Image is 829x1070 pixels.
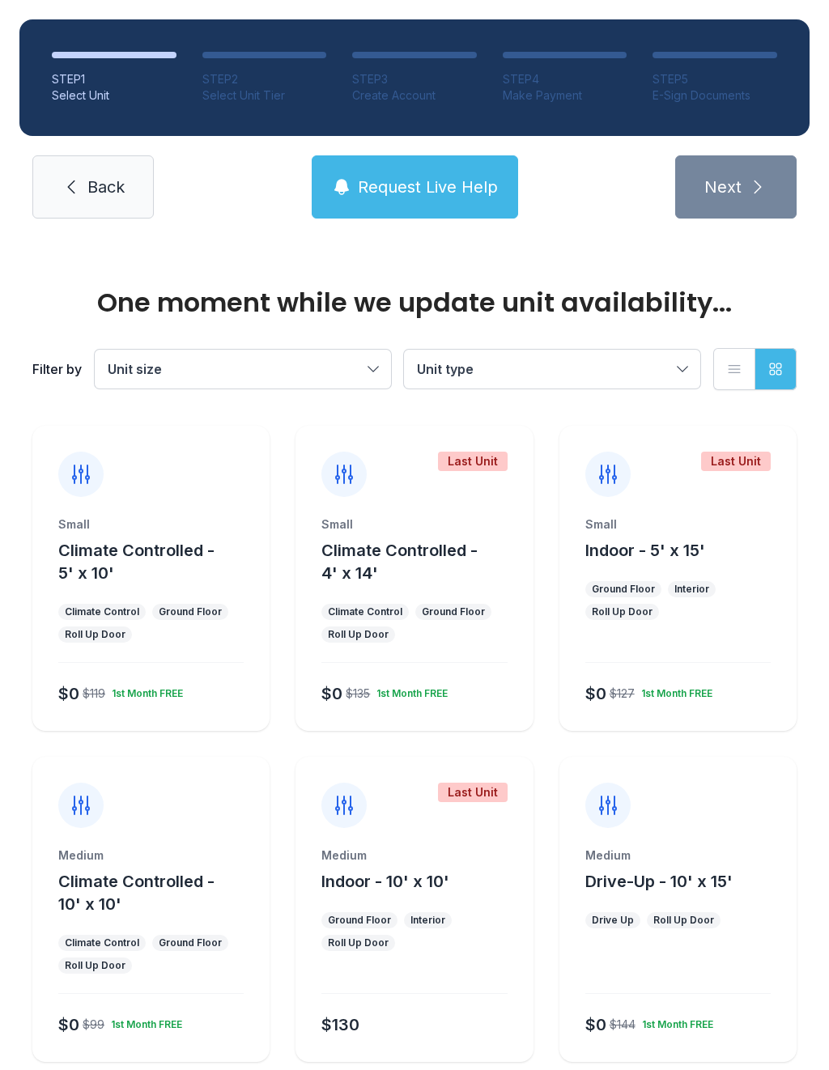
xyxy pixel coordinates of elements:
[585,541,705,560] span: Indoor - 5' x 15'
[328,914,391,927] div: Ground Floor
[352,87,477,104] div: Create Account
[328,936,389,949] div: Roll Up Door
[352,71,477,87] div: STEP 3
[346,686,370,702] div: $135
[503,87,627,104] div: Make Payment
[105,681,183,700] div: 1st Month FREE
[321,872,449,891] span: Indoor - 10' x 10'
[503,71,627,87] div: STEP 4
[321,682,342,705] div: $0
[52,71,176,87] div: STEP 1
[438,452,508,471] div: Last Unit
[52,87,176,104] div: Select Unit
[585,516,771,533] div: Small
[202,87,327,104] div: Select Unit Tier
[592,914,634,927] div: Drive Up
[108,361,162,377] span: Unit size
[635,681,712,700] div: 1st Month FREE
[422,605,485,618] div: Ground Floor
[321,539,526,584] button: Climate Controlled - 4' x 14'
[58,847,244,864] div: Medium
[58,1013,79,1036] div: $0
[58,541,215,583] span: Climate Controlled - 5' x 10'
[58,516,244,533] div: Small
[585,870,733,893] button: Drive-Up - 10' x 15'
[104,1012,182,1031] div: 1st Month FREE
[321,1013,359,1036] div: $130
[636,1012,713,1031] div: 1st Month FREE
[370,681,448,700] div: 1st Month FREE
[159,936,222,949] div: Ground Floor
[585,872,733,891] span: Drive-Up - 10' x 15'
[65,936,139,949] div: Climate Control
[321,541,478,583] span: Climate Controlled - 4' x 14'
[65,959,125,972] div: Roll Up Door
[65,605,139,618] div: Climate Control
[585,1013,606,1036] div: $0
[653,914,714,927] div: Roll Up Door
[653,71,777,87] div: STEP 5
[32,290,797,316] div: One moment while we update unit availability...
[58,682,79,705] div: $0
[592,605,653,618] div: Roll Up Door
[58,539,263,584] button: Climate Controlled - 5' x 10'
[159,605,222,618] div: Ground Floor
[58,872,215,914] span: Climate Controlled - 10' x 10'
[438,783,508,802] div: Last Unit
[83,1017,104,1033] div: $99
[592,583,655,596] div: Ground Floor
[321,870,449,893] button: Indoor - 10' x 10'
[585,682,606,705] div: $0
[417,361,474,377] span: Unit type
[410,914,445,927] div: Interior
[585,539,705,562] button: Indoor - 5' x 15'
[83,686,105,702] div: $119
[95,350,391,389] button: Unit size
[321,847,507,864] div: Medium
[321,516,507,533] div: Small
[610,1017,636,1033] div: $144
[87,176,125,198] span: Back
[704,176,742,198] span: Next
[585,847,771,864] div: Medium
[65,628,125,641] div: Roll Up Door
[202,71,327,87] div: STEP 2
[328,628,389,641] div: Roll Up Door
[610,686,635,702] div: $127
[404,350,700,389] button: Unit type
[674,583,709,596] div: Interior
[358,176,498,198] span: Request Live Help
[58,870,263,915] button: Climate Controlled - 10' x 10'
[701,452,771,471] div: Last Unit
[32,359,82,379] div: Filter by
[328,605,402,618] div: Climate Control
[653,87,777,104] div: E-Sign Documents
